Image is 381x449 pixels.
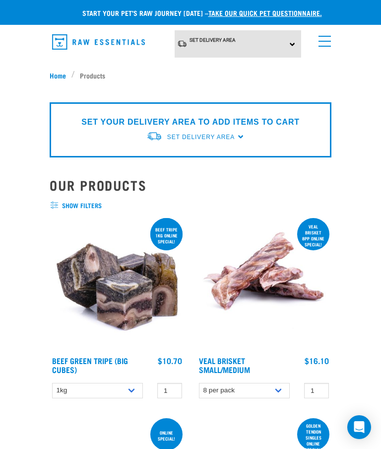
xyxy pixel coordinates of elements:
[50,70,66,80] span: Home
[158,356,182,365] div: $10.70
[81,116,299,128] p: SET YOUR DELIVERY AREA TO ADD ITEMS TO CART
[50,70,331,80] nav: breadcrumbs
[305,356,329,365] div: $16.10
[52,34,145,50] img: Raw Essentials Logo
[297,219,329,252] div: Veal Brisket 8pp online special!
[50,201,331,211] span: show filters
[52,358,128,372] a: Beef Green Tripe (Big Cubes)
[347,415,371,439] div: Open Intercom Messenger
[167,134,235,141] span: Set Delivery Area
[150,425,183,446] div: ONLINE SPECIAL!
[177,40,187,48] img: van-moving.png
[304,383,329,398] input: 1
[50,70,71,80] a: Home
[50,177,331,193] h2: Our Products
[208,11,322,14] a: take our quick pet questionnaire.
[150,222,183,249] div: Beef tripe 1kg online special!
[190,37,236,43] span: Set Delivery Area
[157,383,182,398] input: 1
[146,131,162,142] img: van-moving.png
[196,216,331,351] img: 1207 Veal Brisket 4pp 01
[199,358,250,372] a: Veal Brisket Small/Medium
[50,216,185,351] img: 1044 Green Tripe Beef
[314,30,331,48] a: menu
